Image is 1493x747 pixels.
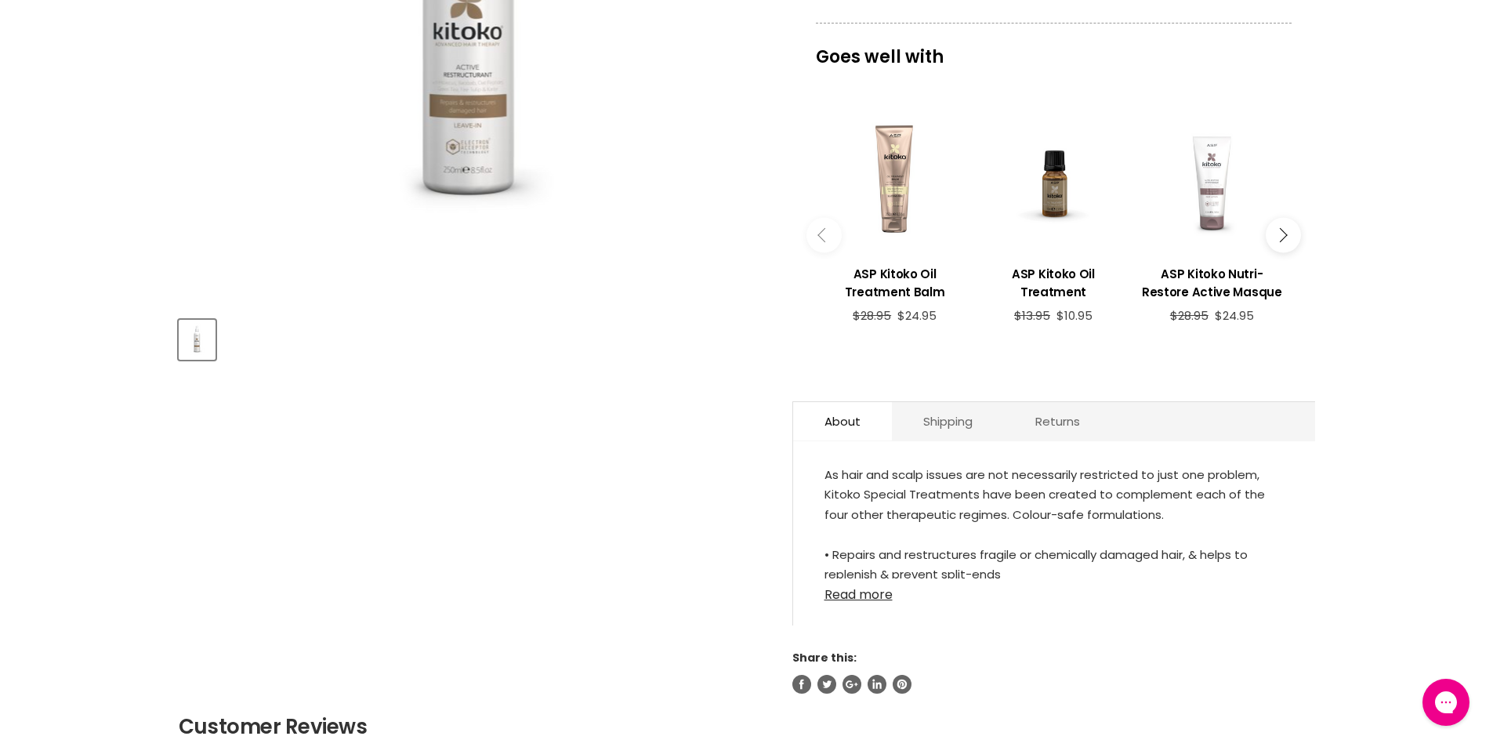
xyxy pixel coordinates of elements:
img: ASP Kitoko Active Restructurant [180,321,214,358]
aside: Share this: [792,651,1315,693]
span: $10.95 [1056,307,1093,324]
a: Shipping [892,402,1004,441]
h2: Customer Reviews [179,713,1315,741]
span: $24.95 [1215,307,1254,324]
a: Returns [1004,402,1111,441]
p: Goes well with [816,23,1292,74]
h3: ASP Kitoko Oil Treatment Balm [824,265,966,301]
h3: ASP Kitoko Nutri-Restore Active Masque [1140,265,1283,301]
a: View product:ASP Kitoko Oil Treatment Balm [824,253,966,309]
a: View product:ASP Kitoko Oil Treatment [982,253,1125,309]
span: $24.95 [897,307,937,324]
a: About [793,402,892,441]
span: $28.95 [1170,307,1209,324]
div: As hair and scalp issues are not necessarily restricted to just one problem, Kitoko Special Treat... [824,465,1284,578]
span: Share this: [792,650,857,665]
iframe: Gorgias live chat messenger [1415,673,1477,731]
a: View product:ASP Kitoko Nutri-Restore Active Masque [1140,253,1283,309]
h3: ASP Kitoko Oil Treatment [982,265,1125,301]
div: Product thumbnails [176,315,766,360]
span: $28.95 [853,307,891,324]
button: ASP Kitoko Active Restructurant [179,320,216,360]
a: Read more [824,578,1284,602]
span: $13.95 [1014,307,1050,324]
